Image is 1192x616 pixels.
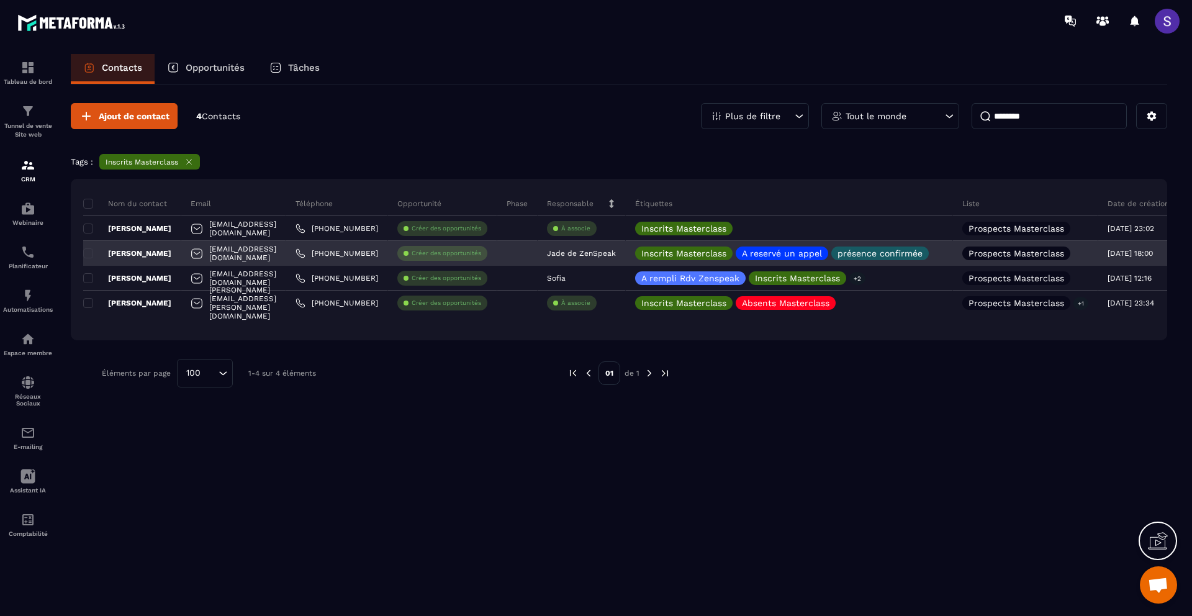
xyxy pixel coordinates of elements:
p: Liste [962,199,980,209]
p: Webinaire [3,219,53,226]
p: de 1 [625,368,639,378]
p: Phase [507,199,528,209]
p: Opportunités [186,62,245,73]
img: scheduler [20,245,35,260]
p: Créer des opportunités [412,224,481,233]
a: formationformationTunnel de vente Site web [3,94,53,148]
p: Automatisations [3,306,53,313]
p: [PERSON_NAME] [83,248,171,258]
p: Prospects Masterclass [968,299,1064,307]
img: automations [20,201,35,216]
img: social-network [20,375,35,390]
p: Responsable [547,199,594,209]
p: Prospects Masterclass [968,224,1064,233]
p: À associe [561,299,590,307]
p: Absents Masterclass [742,299,829,307]
p: [DATE] 12:16 [1108,274,1152,283]
span: Ajout de contact [99,110,169,122]
p: Tâches [288,62,320,73]
p: CRM [3,176,53,183]
p: Opportunité [397,199,441,209]
a: Tâches [257,54,332,84]
div: Ouvrir le chat [1140,566,1177,604]
p: Prospects Masterclass [968,249,1064,258]
a: automationsautomationsWebinaire [3,192,53,235]
img: formation [20,158,35,173]
p: E-mailing [3,443,53,450]
p: À associe [561,224,590,233]
p: [DATE] 23:02 [1108,224,1154,233]
p: Inscrits Masterclass [641,249,726,258]
p: Créer des opportunités [412,274,481,283]
p: Inscrits Masterclass [755,274,840,283]
a: formationformationCRM [3,148,53,192]
p: [PERSON_NAME] [83,224,171,233]
p: Créer des opportunités [412,299,481,307]
img: automations [20,332,35,346]
p: [DATE] 23:34 [1108,299,1154,307]
span: Contacts [202,111,240,121]
a: accountantaccountantComptabilité [3,503,53,546]
p: Contacts [102,62,142,73]
p: Tags : [71,157,93,166]
p: Inscrits Masterclass [106,158,178,166]
p: Prospects Masterclass [968,274,1064,283]
p: [PERSON_NAME] [83,298,171,308]
a: [PHONE_NUMBER] [296,298,378,308]
a: Contacts [71,54,155,84]
input: Search for option [205,366,215,380]
p: Tunnel de vente Site web [3,122,53,139]
img: prev [567,368,579,379]
p: 4 [196,111,240,122]
img: logo [17,11,129,34]
p: Email [191,199,211,209]
p: Planificateur [3,263,53,269]
a: social-networksocial-networkRéseaux Sociaux [3,366,53,416]
p: Plus de filtre [725,112,780,120]
button: Ajout de contact [71,103,178,129]
p: Tout le monde [846,112,906,120]
img: next [644,368,655,379]
p: A reservé un appel [742,249,822,258]
p: Inscrits Masterclass [641,224,726,233]
p: Créer des opportunités [412,249,481,258]
p: +2 [849,272,865,285]
a: automationsautomationsEspace membre [3,322,53,366]
p: 1-4 sur 4 éléments [248,369,316,378]
p: Assistant IA [3,487,53,494]
img: next [659,368,670,379]
p: Inscrits Masterclass [641,299,726,307]
img: formation [20,60,35,75]
a: [PHONE_NUMBER] [296,248,378,258]
p: Jade de ZenSpeak [547,249,616,258]
p: 01 [598,361,620,385]
p: Tableau de bord [3,78,53,85]
p: Sofia [547,274,566,283]
img: formation [20,104,35,119]
a: Opportunités [155,54,257,84]
p: Réseaux Sociaux [3,393,53,407]
a: automationsautomationsAutomatisations [3,279,53,322]
img: prev [583,368,594,379]
img: automations [20,288,35,303]
p: présence confirmée [838,249,923,258]
span: 100 [182,366,205,380]
img: accountant [20,512,35,527]
div: Search for option [177,359,233,387]
img: email [20,425,35,440]
p: Date de création [1108,199,1169,209]
a: [PHONE_NUMBER] [296,273,378,283]
p: Téléphone [296,199,333,209]
a: emailemailE-mailing [3,416,53,460]
p: Éléments par page [102,369,171,378]
p: Comptabilité [3,530,53,537]
a: formationformationTableau de bord [3,51,53,94]
a: schedulerschedulerPlanificateur [3,235,53,279]
a: Assistant IA [3,460,53,503]
p: Nom du contact [83,199,167,209]
p: [PERSON_NAME] [83,273,171,283]
p: Étiquettes [635,199,672,209]
p: Espace membre [3,350,53,356]
p: A rempli Rdv Zenspeak [641,274,739,283]
a: [PHONE_NUMBER] [296,224,378,233]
